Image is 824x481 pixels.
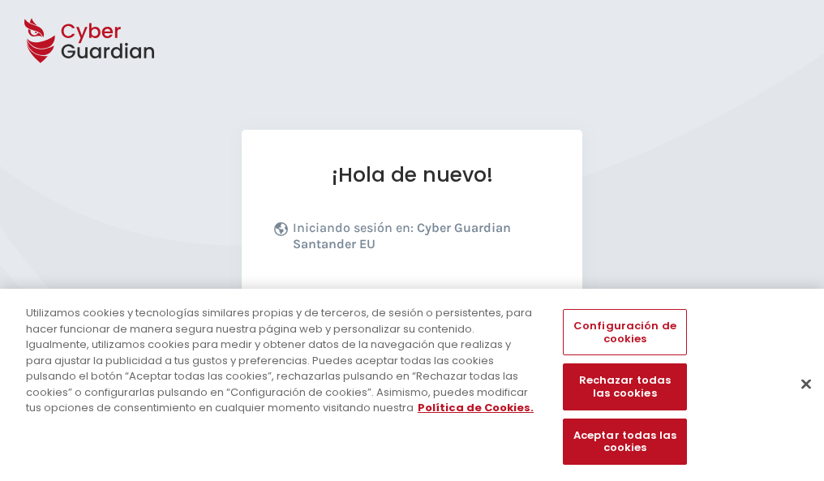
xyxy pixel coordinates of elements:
[274,162,550,187] h1: ¡Hola de nuevo!
[788,366,824,402] button: Cerrar
[563,419,686,465] button: Aceptar todas las cookies
[26,305,539,416] div: Utilizamos cookies y tecnologías similares propias y de terceros, de sesión o persistentes, para ...
[563,309,686,355] button: Configuración de cookies
[418,400,534,415] a: Más información sobre su privacidad, se abre en una nueva pestaña
[293,220,511,251] b: Cyber Guardian Santander EU
[293,220,546,260] p: Iniciando sesión en:
[563,364,686,410] button: Rechazar todas las cookies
